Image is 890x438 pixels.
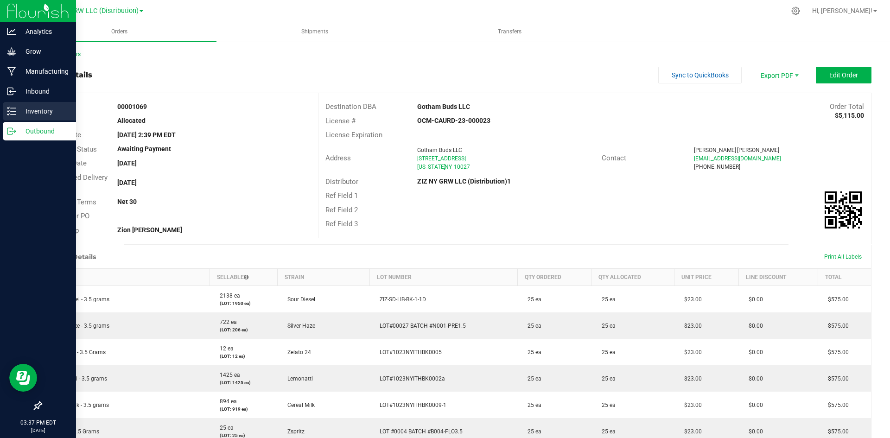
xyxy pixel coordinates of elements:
strong: $5,115.00 [835,112,864,119]
span: Order Total [830,102,864,111]
th: Item [42,269,210,286]
span: $0.00 [744,375,763,382]
strong: Allocated [117,117,146,124]
span: Gotham Buds LLC [417,147,462,153]
span: 25 ea [523,428,541,435]
strong: Gotham Buds LLC [417,103,470,110]
span: Cereal Milk [283,402,315,408]
span: Ref Field 1 [325,191,358,200]
strong: [DATE] [117,159,137,167]
span: 25 ea [597,375,616,382]
p: (LOT: 12 ea) [215,353,272,360]
inline-svg: Inbound [7,87,16,96]
span: [US_STATE] [417,164,445,170]
span: Shipments [289,28,341,36]
p: 03:37 PM EDT [4,419,72,427]
span: $23.00 [680,349,702,355]
span: $0.00 [744,323,763,329]
p: [DATE] [4,427,72,434]
span: 25 ea [523,296,541,303]
span: $575.00 [823,375,849,382]
span: 25 ea [597,296,616,303]
span: Silver Haze - 3.5 grams [47,323,109,329]
span: Print All Labels [824,254,862,260]
strong: Net 30 [117,198,137,205]
p: (LOT: 1425 ea) [215,379,272,386]
span: $0.00 [744,349,763,355]
span: 25 ea [523,323,541,329]
span: Sync to QuickBooks [672,71,729,79]
strong: Zion [PERSON_NAME] [117,226,182,234]
span: Requested Delivery Date [48,173,108,192]
span: LOT#1023NYITHBK0002a [375,375,445,382]
span: [STREET_ADDRESS] [417,155,466,162]
p: Inventory [16,106,72,117]
th: Qty Allocated [591,269,674,286]
span: 25 ea [597,349,616,355]
span: $575.00 [823,296,849,303]
qrcode: 00001069 [825,191,862,229]
span: $23.00 [680,428,702,435]
span: Distributor [325,178,358,186]
span: $0.00 [744,402,763,408]
a: Transfers [413,22,607,42]
span: $575.00 [823,323,849,329]
span: NY [445,164,452,170]
span: Lemonatti - 3.5 grams [47,375,107,382]
th: Strain [277,269,369,286]
span: Ref Field 2 [325,206,358,214]
button: Edit Order [816,67,871,83]
strong: [DATE] 2:39 PM EDT [117,131,176,139]
span: Transfers [485,28,534,36]
span: 25 ea [597,428,616,435]
span: Address [325,154,351,162]
img: Scan me! [825,191,862,229]
span: Hi, [PERSON_NAME]! [812,7,872,14]
span: Cereal Milk - 3.5 grams [47,402,109,408]
span: Zelato 24 - 3.5 Grams [47,349,106,355]
inline-svg: Analytics [7,27,16,36]
p: Analytics [16,26,72,37]
inline-svg: Manufacturing [7,67,16,76]
span: LOT#1023NYITHBK0005 [375,349,442,355]
span: 25 ea [523,402,541,408]
span: $0.00 [744,428,763,435]
span: Lemonatti [283,375,313,382]
span: Edit Order [829,71,858,79]
p: Inbound [16,86,72,97]
strong: ZIZ NY GRW LLC (Distribution)1 [417,178,511,185]
span: 25 ea [523,349,541,355]
span: 25 ea [215,425,234,431]
span: $23.00 [680,402,702,408]
a: Shipments [217,22,412,42]
span: 12 ea [215,345,234,352]
inline-svg: Outbound [7,127,16,136]
p: (LOT: 1950 ea) [215,300,272,307]
p: Outbound [16,126,72,137]
span: $23.00 [680,296,702,303]
th: Unit Price [674,269,738,286]
span: $0.00 [744,296,763,303]
span: 25 ea [597,402,616,408]
a: Orders [22,22,216,42]
span: 894 ea [215,398,237,405]
inline-svg: Inventory [7,107,16,116]
span: Sour Diesel - 3.5 grams [47,296,109,303]
span: 25 ea [597,323,616,329]
strong: Awaiting Payment [117,145,171,152]
strong: OCM-CAURD-23-000023 [417,117,490,124]
span: License # [325,117,356,125]
span: [PERSON_NAME] [737,147,779,153]
th: Total [818,269,871,286]
p: (LOT: 206 ea) [215,326,272,333]
span: Zspritz [283,428,305,435]
inline-svg: Grow [7,47,16,56]
span: 25 ea [523,375,541,382]
th: Line Discount [738,269,818,286]
span: ZIZ NY GRW LLC (Distribution) [46,7,139,15]
span: $575.00 [823,428,849,435]
span: LOT#00027 BATCH #N001-PRE1.5 [375,323,466,329]
span: Sour Diesel [283,296,315,303]
iframe: Resource center [9,364,37,392]
span: LOT #0004 BATCH #B004-FLO3.5 [375,428,463,435]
